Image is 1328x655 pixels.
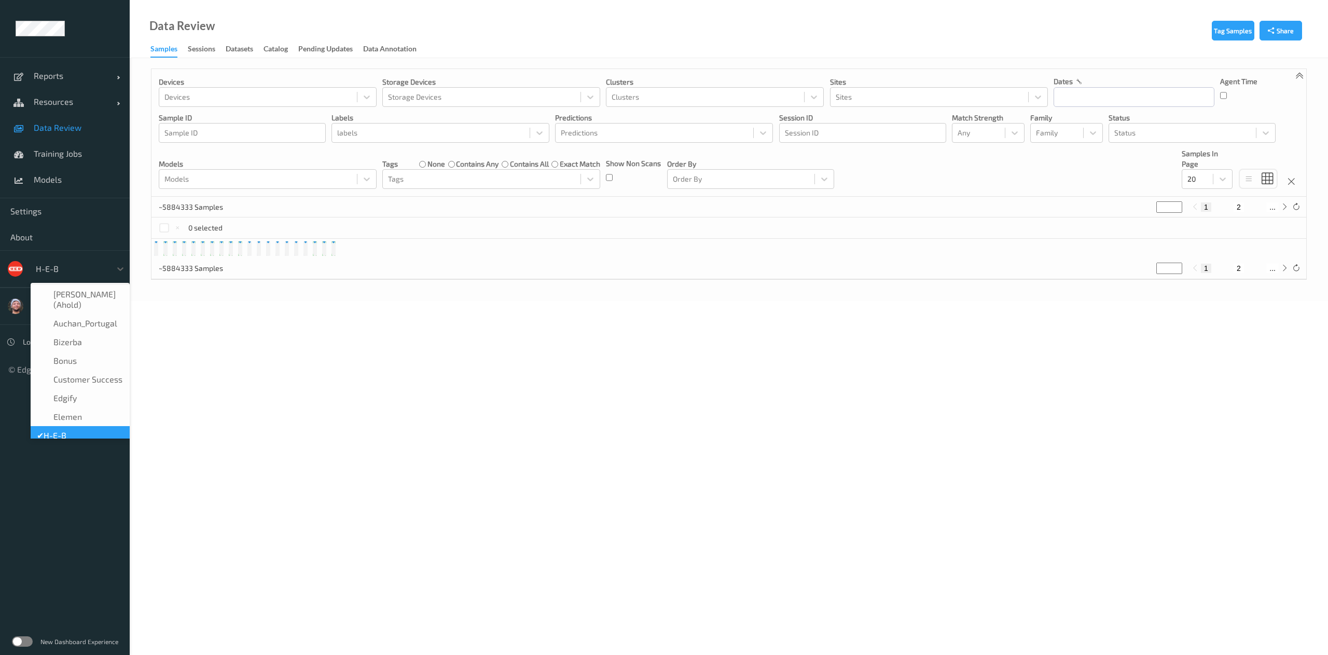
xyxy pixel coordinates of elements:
[159,263,237,274] p: ~5884333 Samples
[298,44,353,57] div: Pending Updates
[779,113,946,123] p: Session ID
[188,44,215,57] div: Sessions
[159,159,377,169] p: Models
[1234,264,1244,273] button: 2
[1266,202,1279,212] button: ...
[1109,113,1276,123] p: Status
[188,42,226,57] a: Sessions
[159,113,326,123] p: Sample ID
[1054,76,1073,87] p: dates
[555,113,773,123] p: Predictions
[331,113,549,123] p: labels
[1266,264,1279,273] button: ...
[298,42,363,57] a: Pending Updates
[1234,202,1244,212] button: 2
[1260,21,1302,40] button: Share
[264,44,288,57] div: Catalog
[606,158,661,169] p: Show Non Scans
[382,77,600,87] p: Storage Devices
[150,44,177,58] div: Samples
[1182,148,1233,169] p: Samples In Page
[1201,202,1211,212] button: 1
[510,159,549,169] label: contains all
[952,113,1025,123] p: Match Strength
[188,223,223,233] p: 0 selected
[1220,76,1257,87] p: Agent Time
[606,77,824,87] p: Clusters
[427,159,445,169] label: none
[1212,21,1254,40] button: Tag Samples
[382,159,398,169] p: Tags
[1030,113,1103,123] p: Family
[159,202,237,212] p: ~5884333 Samples
[560,159,600,169] label: exact match
[667,159,834,169] p: Order By
[363,44,417,57] div: Data Annotation
[159,77,377,87] p: Devices
[830,77,1048,87] p: Sites
[226,42,264,57] a: Datasets
[149,21,215,31] div: Data Review
[363,42,427,57] a: Data Annotation
[1201,264,1211,273] button: 1
[456,159,499,169] label: contains any
[264,42,298,57] a: Catalog
[150,42,188,58] a: Samples
[226,44,253,57] div: Datasets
